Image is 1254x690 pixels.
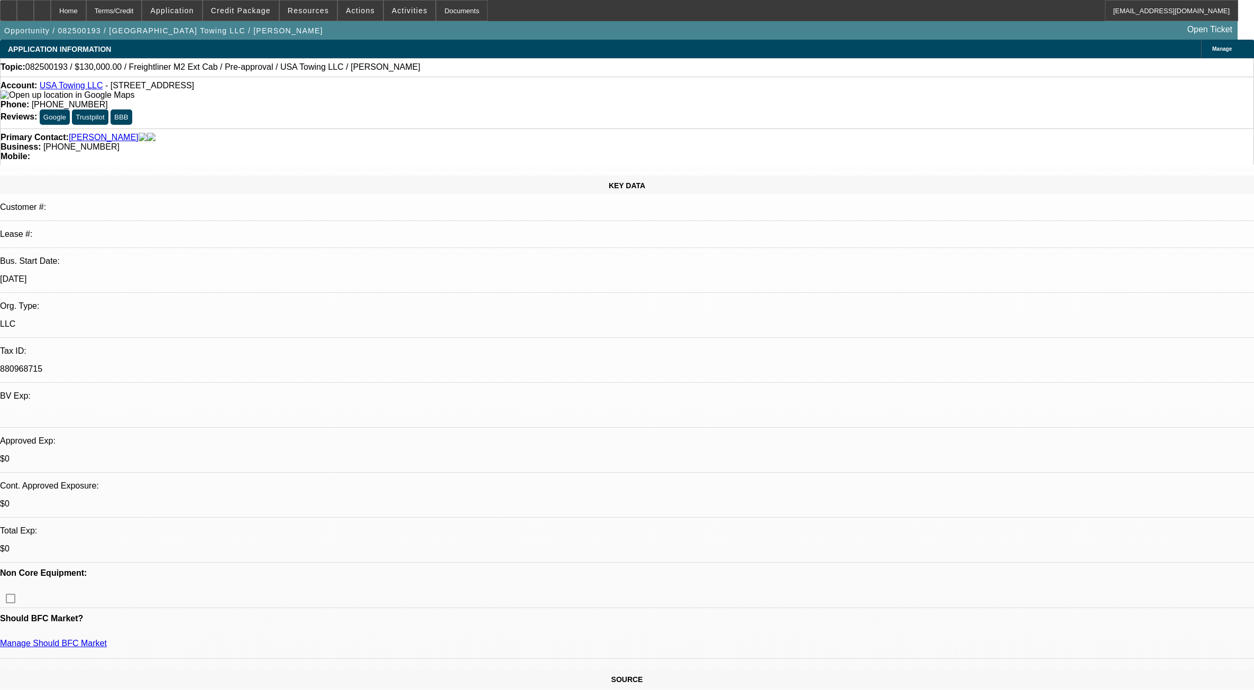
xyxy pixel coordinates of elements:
button: Trustpilot [72,109,108,125]
strong: Account: [1,81,37,90]
span: [PHONE_NUMBER] [43,142,120,151]
button: Application [142,1,202,21]
span: SOURCE [611,675,643,684]
span: APPLICATION INFORMATION [8,45,111,53]
strong: Primary Contact: [1,133,69,142]
span: Application [150,6,194,15]
strong: Business: [1,142,41,151]
strong: Topic: [1,62,25,72]
button: Activities [384,1,436,21]
span: 082500193 / $130,000.00 / Freightliner M2 Ext Cab / Pre-approval / USA Towing LLC / [PERSON_NAME] [25,62,420,72]
a: [PERSON_NAME] [69,133,139,142]
a: View Google Maps [1,90,134,99]
span: Manage [1212,46,1232,52]
span: KEY DATA [609,181,645,190]
button: BBB [111,109,132,125]
strong: Phone: [1,100,29,109]
strong: Mobile: [1,152,30,161]
button: Google [40,109,70,125]
span: Opportunity / 082500193 / [GEOGRAPHIC_DATA] Towing LLC / [PERSON_NAME] [4,26,323,35]
button: Actions [338,1,383,21]
a: USA Towing LLC [40,81,103,90]
img: linkedin-icon.png [147,133,155,142]
span: Activities [392,6,428,15]
strong: Reviews: [1,112,37,121]
span: Credit Package [211,6,271,15]
button: Credit Package [203,1,279,21]
span: Resources [288,6,329,15]
img: Open up location in Google Maps [1,90,134,100]
span: - [STREET_ADDRESS] [105,81,194,90]
span: [PHONE_NUMBER] [32,100,108,109]
span: Actions [346,6,375,15]
a: Open Ticket [1183,21,1237,39]
button: Resources [280,1,337,21]
img: facebook-icon.png [139,133,147,142]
